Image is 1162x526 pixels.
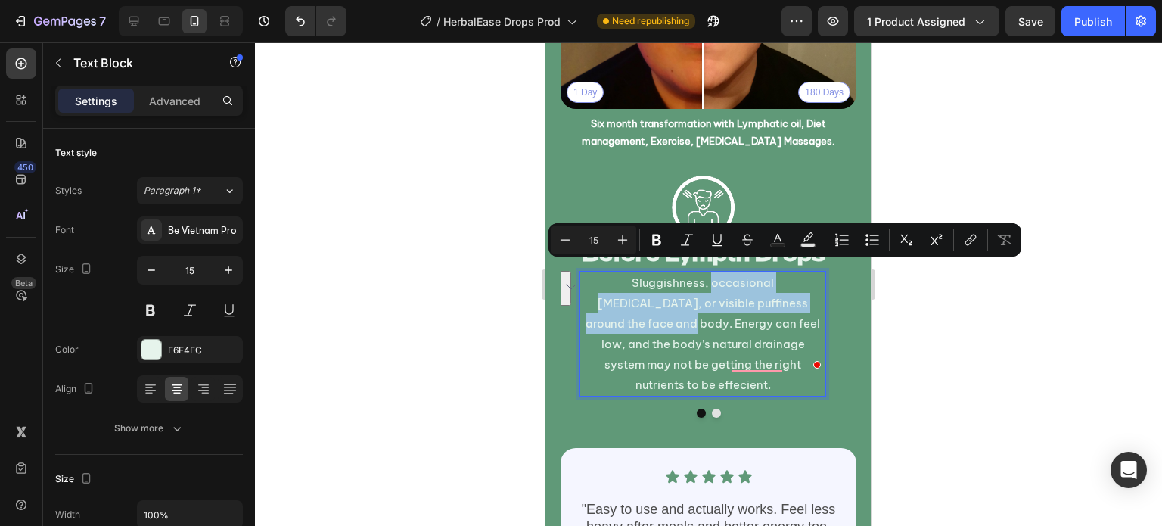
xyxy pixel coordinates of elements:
[55,343,79,356] div: Color
[1074,14,1112,30] div: Publish
[6,6,113,36] button: 7
[443,14,561,30] span: HerbalEase Drops Prod
[545,42,871,526] iframe: To enrich screen reader interactions, please activate Accessibility in Grammarly extension settings
[1005,6,1055,36] button: Save
[548,223,1021,257] div: Editor contextual toolbar
[55,379,98,400] div: Align
[285,6,346,36] div: Undo/Redo
[137,177,243,204] button: Paragraph 1*
[55,146,97,160] div: Text style
[55,469,95,490] div: Size
[99,12,106,30] p: 7
[1111,452,1147,488] div: Open Intercom Messenger
[55,260,95,280] div: Size
[854,6,999,36] button: 1 product assigned
[14,161,36,173] div: 450
[75,93,117,109] p: Settings
[168,224,239,238] div: Be Vietnam Pro
[73,54,202,72] p: Text Block
[55,508,80,521] div: Width
[32,459,294,512] p: "Easy to use and actually works. Feel less heavy after meals and better energy too. Good stuff."
[867,14,965,30] span: 1 product assigned
[144,184,201,198] span: Paragraph 1*
[437,14,440,30] span: /
[612,14,689,28] span: Need republishing
[114,421,185,436] div: Show more
[55,415,243,442] button: Show more
[149,93,200,109] p: Advanced
[168,344,239,357] div: E6F4EC
[1018,15,1043,28] span: Save
[1061,6,1125,36] button: Publish
[55,184,82,198] div: Styles
[11,277,36,289] div: Beta
[55,223,74,237] div: Font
